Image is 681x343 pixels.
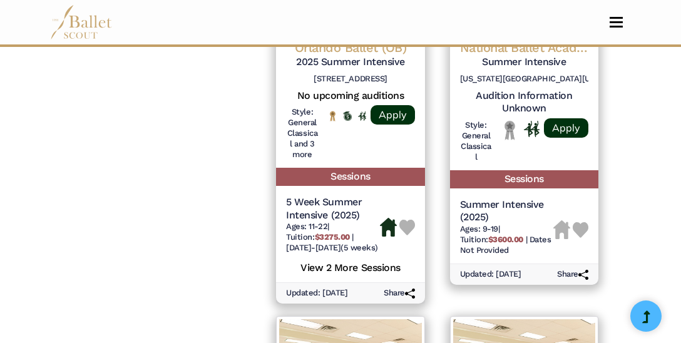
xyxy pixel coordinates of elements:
h4: Orlando Ballet (OB) [286,39,414,56]
h6: Share [384,288,415,299]
h5: Sessions [450,170,598,188]
button: Toggle navigation [602,16,631,28]
span: Tuition: [460,235,526,244]
h6: [US_STATE][GEOGRAPHIC_DATA][US_STATE][STREET_ADDRESS] [460,74,588,84]
img: Local [502,120,518,140]
span: Tuition: [286,232,352,242]
h5: View 2 More Sessions [286,259,414,275]
h6: Share [557,269,588,280]
h6: | | [460,224,553,256]
a: Apply [371,105,415,125]
h5: Audition Information Unknown [460,90,588,116]
img: In Person [358,111,367,120]
img: National [329,111,337,121]
span: Ages: 11-22 [286,222,327,231]
h6: Style: General Classical [460,120,492,163]
img: Housing Unavailable [553,220,570,239]
img: Heart [399,220,415,235]
h6: Style: General Classical and 3 more [286,107,318,160]
b: $3600.00 [488,235,523,244]
b: $3275.00 [315,232,350,242]
h5: Summer Intensive [460,56,588,69]
h5: Summer Intensive (2025) [460,198,553,225]
span: [DATE]-[DATE] (5 weeks) [286,243,377,252]
img: In Person [524,121,540,137]
h5: 2025 Summer Intensive [286,56,414,69]
span: Ages: 9-19 [460,224,498,233]
h5: Sessions [276,168,424,186]
span: Dates Not Provided [460,235,551,255]
h6: | | [286,222,379,253]
img: Heart [573,222,588,238]
img: Offers Scholarship [343,111,352,121]
h6: Updated: [DATE] [286,288,347,299]
img: Housing Available [380,218,397,237]
a: Apply [544,118,588,138]
h6: Updated: [DATE] [460,269,521,280]
h4: National Ballet Academy [US_STATE]/[GEOGRAPHIC_DATA] [460,39,588,56]
h5: No upcoming auditions [286,90,414,103]
h5: 5 Week Summer Intensive (2025) [286,196,379,222]
h6: [STREET_ADDRESS] [286,74,414,84]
